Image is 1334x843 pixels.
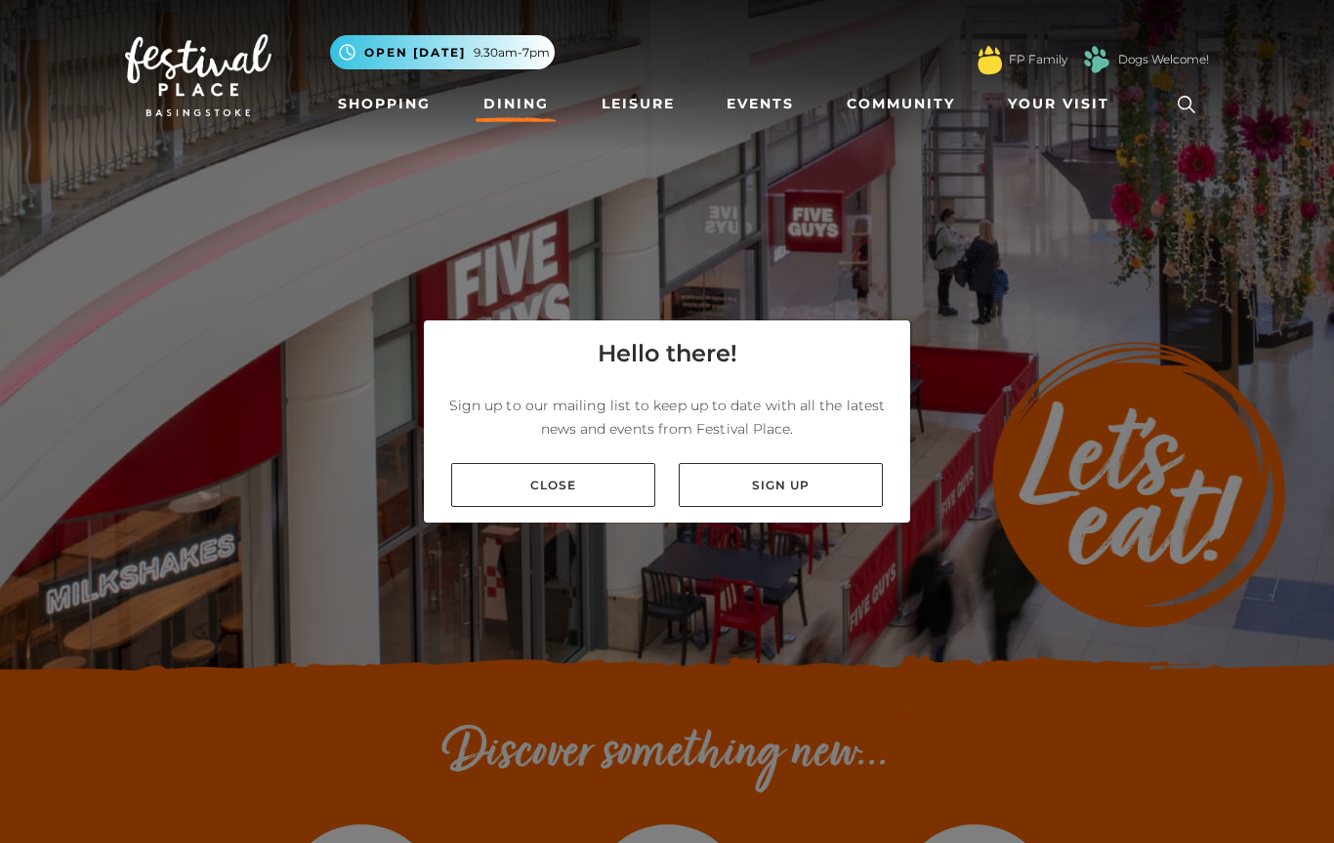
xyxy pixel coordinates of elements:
a: Events [719,86,802,122]
a: Sign up [679,463,883,507]
span: Your Visit [1008,94,1109,114]
a: FP Family [1009,51,1067,68]
a: Leisure [594,86,683,122]
a: Dining [476,86,557,122]
a: Close [451,463,655,507]
p: Sign up to our mailing list to keep up to date with all the latest news and events from Festival ... [439,394,895,441]
a: Shopping [330,86,438,122]
span: 9.30am-7pm [474,44,550,62]
img: Festival Place Logo [125,34,271,116]
h4: Hello there! [598,336,737,371]
a: Community [839,86,963,122]
a: Your Visit [1000,86,1127,122]
button: Open [DATE] 9.30am-7pm [330,35,555,69]
span: Open [DATE] [364,44,466,62]
a: Dogs Welcome! [1118,51,1209,68]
